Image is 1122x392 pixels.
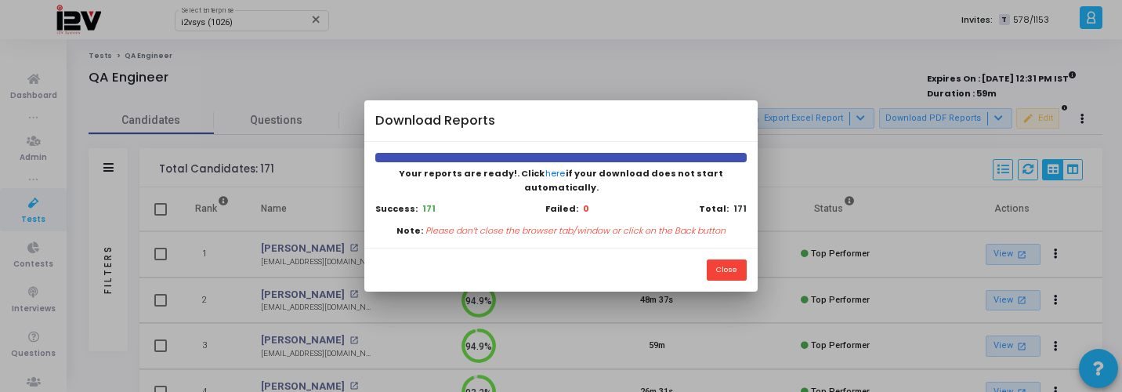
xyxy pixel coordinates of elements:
b: 0 [583,202,589,216]
b: Failed: [545,202,578,216]
b: Success: [375,202,418,215]
button: here [545,166,566,181]
button: Close [707,260,747,281]
b: 171 [733,202,747,215]
b: Total: [699,202,729,215]
p: Please don’t close the browser tab/window or click on the Back button [425,224,726,238]
h4: Download Reports [375,111,495,131]
b: Note: [396,224,423,238]
span: Your reports are ready!. Click if your download does not start automatically. [399,167,723,194]
b: 171 [422,202,436,215]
